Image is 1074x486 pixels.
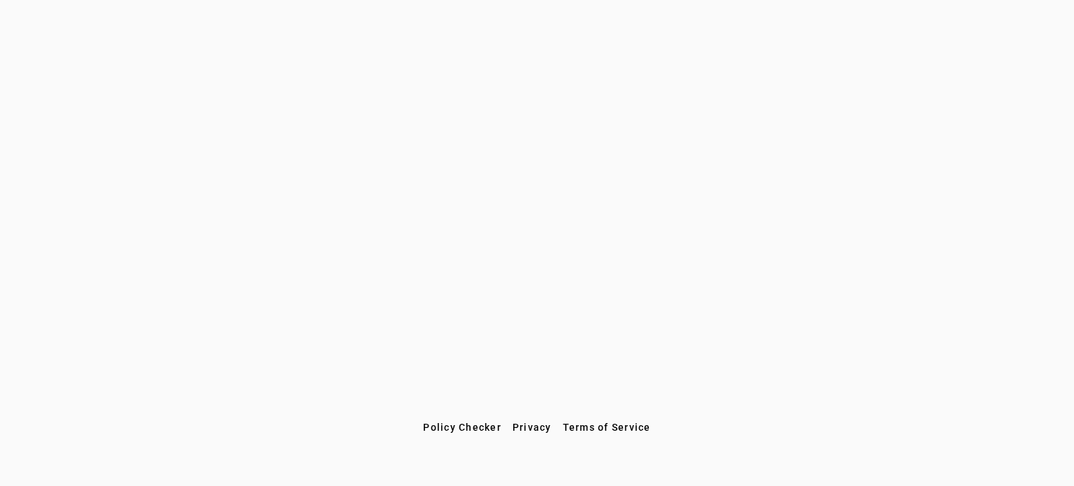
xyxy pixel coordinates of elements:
[563,422,651,433] span: Terms of Service
[513,422,552,433] span: Privacy
[557,415,657,440] button: Terms of Service
[417,415,507,440] button: Policy Checker
[507,415,557,440] button: Privacy
[423,422,501,433] span: Policy Checker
